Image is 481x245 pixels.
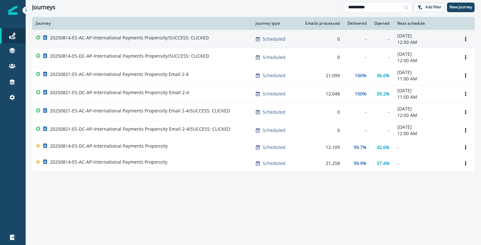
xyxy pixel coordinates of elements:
p: 20250814-ES-AC-AP-International Payments Propensity/SUCCESS: CLICKED [50,35,209,41]
p: 20250814-ES-AC-AP-International Payments Propensity [50,159,167,165]
p: 100% [355,72,367,79]
p: [DATE] [397,69,453,76]
p: 20250814-ES-DC-AP-International Payments Propensity [50,143,168,149]
p: Scheduled [263,127,285,134]
p: [DATE] [397,106,453,112]
div: Journey [36,21,248,26]
button: Options [460,71,471,80]
button: Options [460,126,471,135]
div: - [374,36,390,42]
p: 12:00 AM [397,130,453,137]
div: Delivered [348,21,367,26]
div: - [348,36,367,42]
div: - [374,54,390,61]
p: 20250814-ES-DC-AP-International Payments Propensity/SUCCESS: CLICKED [50,53,209,59]
p: 20250821-ES-DC-AP-International Payments Propensity Email 2-4/SUCCESS: CLICKED [50,126,230,132]
a: 20250821-ES-DC-AP-International Payments Propensity Email 2-4Scheduled12,048100%39.2%[DATE]11:00 ... [32,85,475,103]
a: 20250814-ES-AC-AP-International Payments Propensity/SUCCESS: CLICKEDScheduled0--[DATE]12:00 AMOpt... [32,30,475,48]
div: 21,258 [303,160,340,167]
p: 20250821-ES-AC-AP-International Payments Propensity Email 2-4 [50,71,189,78]
div: 21,099 [303,72,340,79]
p: Scheduled [263,72,285,79]
p: 11:00 AM [397,94,453,100]
p: Scheduled [263,160,285,167]
button: Options [460,107,471,117]
p: [DATE] [397,33,453,39]
div: Opened [374,21,390,26]
p: - [397,160,453,167]
p: Scheduled [263,54,285,61]
p: - [397,144,453,151]
button: Add filter [414,3,444,12]
p: 100% [355,91,367,97]
p: [DATE] [397,87,453,94]
button: Options [460,89,471,99]
a: 20250814-ES-AC-AP-International Payments PropensityScheduled21,25899.9%37.4%-Options [32,155,475,171]
p: 99.9% [354,160,367,167]
div: 0 [303,54,340,61]
p: 12:00 AM [397,112,453,118]
a: 20250821-ES-DC-AP-International Payments Propensity Email 2-4/SUCCESS: CLICKEDScheduled0--[DATE]1... [32,121,475,139]
div: - [348,109,367,115]
div: - [348,54,367,61]
div: Emails processed [303,21,340,26]
a: 20250821-ES-AC-AP-International Payments Propensity Email 2-4/SUCCESS: CLICKEDScheduled0--[DATE]1... [32,103,475,121]
p: Add filter [425,5,442,9]
p: [DATE] [397,124,453,130]
button: Options [460,159,471,168]
p: 12:00 AM [397,39,453,45]
p: Scheduled [263,109,285,115]
div: Journey type [256,21,295,26]
p: [DATE] [397,51,453,57]
div: - [374,109,390,115]
p: 20250821-ES-DC-AP-International Payments Propensity Email 2-4 [50,89,189,96]
p: Scheduled [263,36,285,42]
div: Next schedule [397,21,453,26]
h1: Journeys [32,4,55,11]
button: Options [460,53,471,62]
button: Options [460,143,471,152]
button: New journey [447,3,475,12]
button: Options [460,34,471,44]
p: Scheduled [263,91,285,97]
p: 42.6% [377,144,390,151]
p: 11:00 AM [397,76,453,82]
div: - [374,127,390,134]
p: 39.2% [377,91,390,97]
a: 20250821-ES-AC-AP-International Payments Propensity Email 2-4Scheduled21,099100%36.6%[DATE]11:00 ... [32,66,475,85]
div: 0 [303,36,340,42]
div: 12,048 [303,91,340,97]
div: - [348,127,367,134]
p: 36.6% [377,72,390,79]
a: 20250814-ES-DC-AP-International Payments PropensityScheduled12,10999.7%42.6%-Options [32,139,475,155]
p: 99.7% [354,144,367,151]
div: 0 [303,127,340,134]
div: 12,109 [303,144,340,151]
a: 20250814-ES-DC-AP-International Payments Propensity/SUCCESS: CLICKEDScheduled0--[DATE]12:00 AMOpt... [32,48,475,66]
img: Inflection [8,6,17,15]
p: 12:00 AM [397,57,453,64]
div: 0 [303,109,340,115]
p: New journey [450,5,472,9]
p: Scheduled [263,144,285,151]
p: 37.4% [377,160,390,167]
p: 20250821-ES-AC-AP-International Payments Propensity Email 2-4/SUCCESS: CLICKED [50,108,230,114]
